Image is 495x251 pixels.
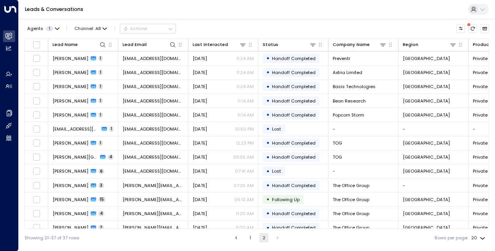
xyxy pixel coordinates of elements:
[123,168,184,174] span: rayan.habbab@gmail.com
[272,98,316,104] span: Handoff Completed
[266,67,270,78] div: •
[272,140,316,146] span: Handoff Completed
[272,224,316,231] span: Handoff Completed
[266,53,270,64] div: •
[193,168,207,174] span: Aug 15, 2025
[266,81,270,92] div: •
[193,55,207,62] span: Yesterday
[236,210,254,217] p: 11:20 AM
[53,140,88,146] span: Charlie Testfriday
[333,41,370,48] div: Company Name
[33,83,40,90] span: Toggle select row
[123,210,184,217] span: Maisie.King@theofficegroup.com
[193,154,207,160] span: Aug 15, 2025
[266,152,270,163] div: •
[193,69,207,76] span: Yesterday
[234,196,254,203] p: 06:12 AM
[193,210,207,217] span: Aug 14, 2025
[72,24,110,33] span: Channel:
[193,112,207,118] span: Yesterday
[403,210,450,217] span: London
[403,112,450,118] span: London
[123,41,147,48] div: Lead Email
[33,41,40,49] span: Toggle select all
[235,168,254,174] p: 07:41 AM
[53,182,88,189] span: Michelle Tang
[123,55,184,62] span: ranjit.brainch+7@theofficegroup.com
[272,126,281,132] span: Lost
[471,233,487,243] div: 20
[98,84,103,89] span: 1
[98,140,103,146] span: 1
[72,24,110,33] button: Channel:All
[98,211,104,216] span: 4
[266,110,270,120] div: •
[33,196,40,203] span: Toggle select row
[193,41,246,48] div: Last Interacted
[236,83,254,90] p: 11:24 AM
[123,83,184,90] span: ranjit.brainch+3@theofficegroup.com
[259,233,269,242] button: page 2
[98,197,105,202] span: 15
[266,95,270,106] div: •
[272,154,316,160] span: Handoff Completed
[33,210,40,217] span: Toggle select row
[237,98,254,104] p: 11:14 AM
[95,26,101,31] span: All
[235,224,254,231] p: 11:00 AM
[235,126,254,132] p: 10:50 PM
[403,224,450,231] span: London
[193,83,207,90] span: Yesterday
[232,233,241,242] button: Go to previous page
[123,41,176,48] div: Lead Email
[33,139,40,147] span: Toggle select row
[231,233,283,242] nav: pagination navigation
[98,169,104,174] span: 6
[33,182,40,189] span: Toggle select row
[123,26,147,31] div: Actions
[263,41,316,48] div: Status
[272,83,316,90] span: Handoff Completed
[272,55,316,62] span: Handoff Completed
[333,210,369,217] span: The Office Group
[333,98,366,104] span: Bean Research
[120,24,176,33] div: Button group with a nested menu
[46,26,53,31] span: 1
[233,154,254,160] p: 09:55 AM
[233,182,254,189] p: 07:26 AM
[403,154,450,160] span: Cambridge
[98,225,104,230] span: 2
[53,224,88,231] span: Maisie King
[193,182,207,189] span: Aug 15, 2025
[33,69,40,76] span: Toggle select row
[403,41,456,48] div: Region
[123,112,184,118] span: nicolab+1@theofficegroup.com
[53,83,88,90] span: Michelle Moss
[123,98,184,104] span: nicolab+7@theofficegroup.com
[109,126,114,132] span: 1
[328,122,398,136] td: -
[266,124,270,134] div: •
[398,122,469,136] td: -
[53,168,88,174] span: Rayan Habbab
[27,27,43,31] span: Agents
[53,196,88,203] span: Rocio del Hoyo
[25,24,61,33] button: Agents1
[98,112,103,118] span: 1
[266,208,270,219] div: •
[25,6,83,12] a: Leads & Conversations
[456,24,465,33] button: Customize
[333,69,362,76] span: Axtria Limited
[266,223,270,233] div: •
[403,69,450,76] span: London
[98,98,103,104] span: 1
[33,55,40,62] span: Toggle select row
[272,112,316,118] span: Handoff Completed
[333,140,342,146] span: TOG
[333,41,386,48] div: Company Name
[53,69,88,76] span: Patrick Brundage
[123,196,184,203] span: Rocio.delHoyo@theofficegroup.com
[403,98,450,104] span: London
[468,24,477,33] span: There are new threads available. Refresh the grid to view the latest updates.
[33,167,40,175] span: Toggle select row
